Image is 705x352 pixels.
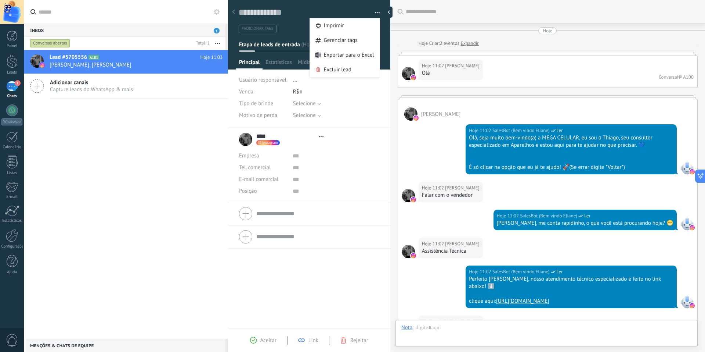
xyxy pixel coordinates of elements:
a: Expandir [460,40,478,47]
div: Configurações [1,244,23,249]
div: Hoje 11:02 [469,268,492,275]
span: Estatísticas [265,59,292,70]
span: 1 [214,28,220,33]
div: Olá, seja muito bem-vindo(a) a MEGA CELULAR, eu sou o Thiago, seu consultor especializado em Apar... [469,134,673,149]
div: Hoje [543,27,552,34]
div: Calendário [1,145,23,150]
div: E-mail [1,195,23,199]
span: Tipo de brinde [239,101,273,106]
span: SalesBot [680,217,694,230]
span: 2 eventos [440,40,459,47]
span: Motivo de perda [239,113,277,118]
div: Hoje 11:02 [497,212,520,220]
span: João [445,318,479,326]
span: Imprimir [324,18,344,33]
span: João [402,67,415,80]
div: Falar com o vendedor [422,192,480,199]
div: WhatsApp [1,118,22,125]
div: Ajuda [1,270,23,275]
span: João [445,62,479,70]
div: Hoje 11:02 [422,184,445,192]
div: Conversas abertas [30,39,70,48]
span: #adicionar tags [242,26,274,31]
span: SalesBot [680,161,694,174]
div: Hoje 11:02 [422,240,445,248]
div: Menções & Chats de equipe [24,339,225,352]
img: instagram.svg [411,197,416,202]
span: Ler [584,212,590,220]
div: R$ [293,86,380,98]
img: instagram.svg [413,115,419,121]
a: [URL][DOMAIN_NAME] [496,298,549,305]
span: SalesBot [680,295,694,308]
span: João [445,184,479,192]
span: Ler [557,268,563,275]
div: Hoje 11:02 [422,62,445,70]
div: № A100 [677,74,694,80]
span: ... [293,77,297,83]
button: Selecione [293,110,321,121]
div: É só clicar na opção que eu já te ajudo! 🚀(Se errar digite *Voltar*) [469,164,673,171]
div: Leads [1,70,23,75]
span: Selecione [293,112,316,119]
a: Lead #5705556 A101 Hoje 11:03 [PERSON_NAME]: [PERSON_NAME] [24,50,228,74]
div: Posição [239,185,287,197]
img: instagram.svg [690,169,695,174]
span: Mídia [298,59,311,70]
span: Tel. comercial [239,164,271,171]
span: Ler [557,127,563,134]
div: Inbox [24,24,225,37]
span: SalesBot (Bem vindo Eliane) [520,212,577,220]
div: Painel [1,44,23,49]
span: Excluir lead [324,63,351,77]
div: [PERSON_NAME], me conta rapidinho, o que você está procurando hoje? 😁 [497,220,673,227]
div: Venda [239,86,288,98]
div: Total: 1 [193,40,210,47]
div: Tipo de brinde [239,98,288,110]
span: A101 [88,55,99,60]
div: Assistência Técnica [422,248,480,255]
div: Estatísticas [1,218,23,223]
div: Criar: [419,40,479,47]
div: Motivo de perda [239,110,288,121]
div: ocultar [385,7,393,18]
div: Empresa [239,150,287,162]
span: João [402,245,415,258]
div: Conversa [659,74,677,80]
button: Mais [210,37,225,50]
button: Tel. comercial [239,162,271,174]
span: E-mail comercial [239,176,278,183]
div: Perfeito [PERSON_NAME], nosso atendimento técnico especializado é feito no link abaixo! ⬇️ [469,275,673,290]
span: 1 [15,80,21,86]
span: SalesBot (Bem vindo Eliane) [492,127,550,134]
span: Selecione [293,100,316,107]
span: Instagram [262,141,278,145]
button: E-mail comercial [239,174,278,185]
span: João [404,107,417,121]
span: Exportar para o Excel [324,48,374,63]
span: Principal [239,59,260,70]
span: Lead #5705556 [50,54,87,61]
span: Aceitar [260,337,276,344]
div: Olá [422,70,480,77]
span: João [421,111,461,118]
span: Capture leads do WhatsApp & mais! [50,86,135,93]
div: Hoje 11:02 [469,127,492,134]
span: Hoje 11:03 [200,54,223,61]
span: Usuário responsável [239,77,286,83]
button: Selecione [293,98,321,110]
span: Link [308,337,318,344]
img: instagram.svg [690,303,695,308]
img: instagram.svg [690,225,695,230]
span: Posição [239,188,257,194]
img: instagram.svg [411,75,416,80]
img: instagram.svg [411,253,416,258]
span: João [402,189,415,202]
span: SalesBot (Bem vindo Eliane) [492,268,550,275]
span: João [445,240,479,248]
span: [PERSON_NAME]: [PERSON_NAME] [50,61,209,68]
span: Rejeitar [350,337,368,344]
span: Adicionar canais [50,79,135,86]
span: Gerenciar tags [324,33,358,48]
div: Usuário responsável [239,74,288,86]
